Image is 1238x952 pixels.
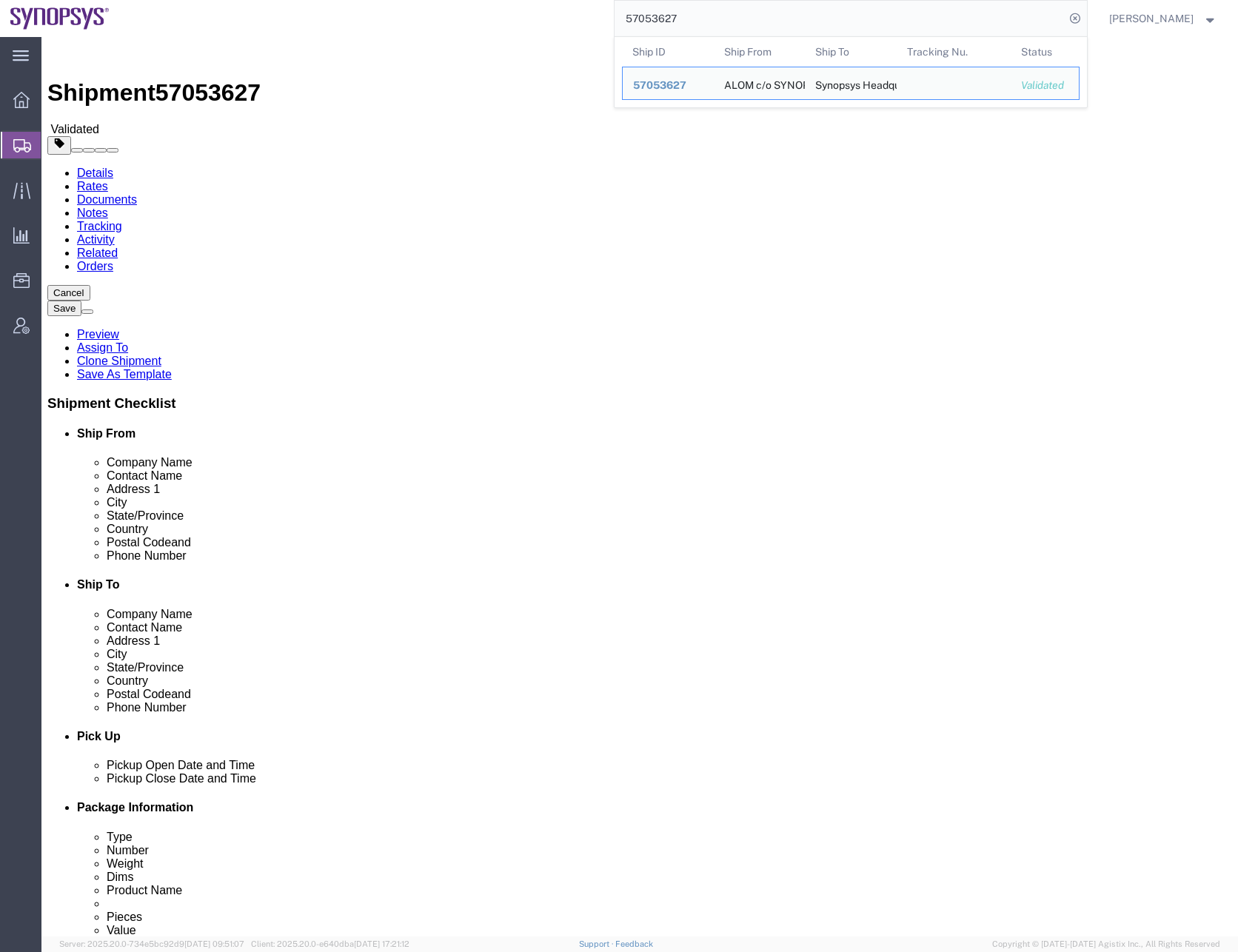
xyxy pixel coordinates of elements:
[1011,37,1080,67] th: Status
[1109,10,1194,27] span: Rafael Chacon
[633,78,703,93] div: 57053627
[59,939,244,948] span: Server: 2025.20.0-734e5bc92d9
[615,939,653,948] a: Feedback
[896,37,1011,67] th: Tracking Nu.
[815,67,886,99] div: Synopsys Headquarters USSV
[41,37,1238,936] iframe: FS Legacy Container
[615,1,1065,36] input: Search for shipment number, reference number
[251,939,409,948] span: Client: 2025.20.0-e640dba
[622,37,714,67] th: Ship ID
[10,7,110,30] img: logo
[622,37,1087,107] table: Search Results
[633,79,686,91] span: 57053627
[354,939,409,948] span: [DATE] 17:21:12
[992,938,1220,951] span: Copyright © [DATE]-[DATE] Agistix Inc., All Rights Reserved
[1021,78,1068,93] div: Validated
[1108,10,1218,27] button: [PERSON_NAME]
[579,939,616,948] a: Support
[184,939,244,948] span: [DATE] 09:51:07
[713,37,805,67] th: Ship From
[723,67,794,99] div: ALOM c/o SYNOPSYS
[805,37,897,67] th: Ship To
